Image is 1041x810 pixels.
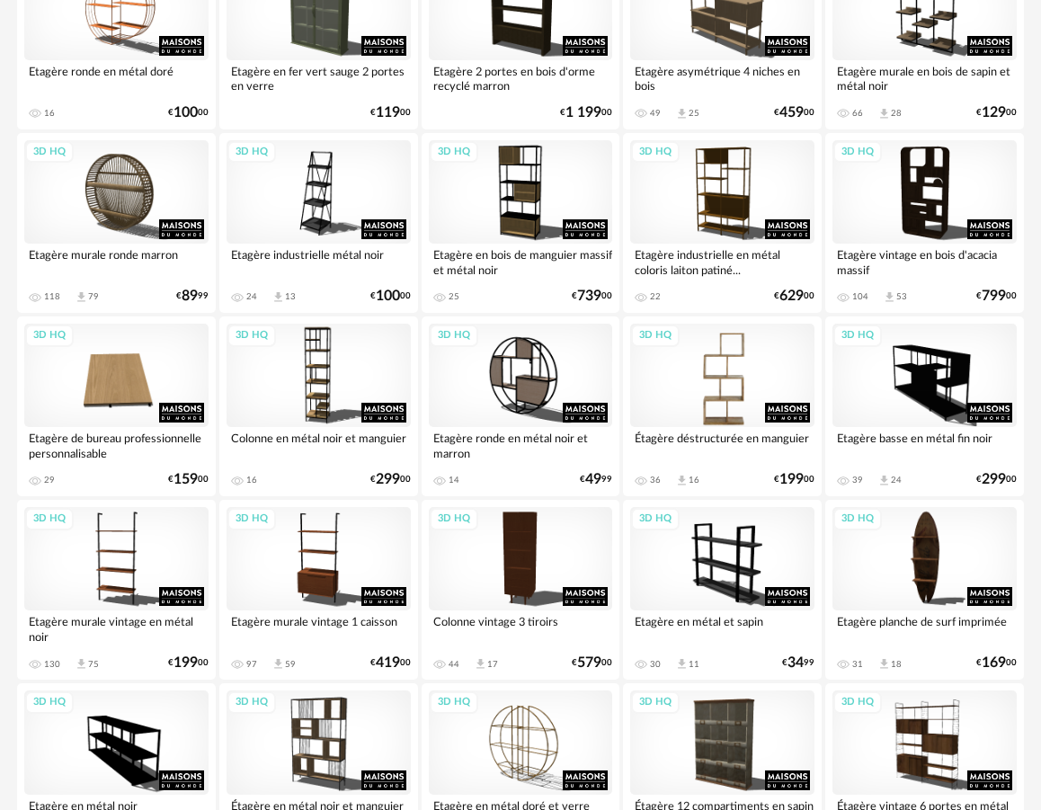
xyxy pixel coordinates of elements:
div: 29 [44,475,55,485]
div: 3D HQ [833,141,882,164]
div: 3D HQ [833,508,882,530]
div: 25 [689,108,699,119]
a: 3D HQ Etagère murale vintage 1 caisson 97 Download icon 59 €41900 [219,500,418,680]
div: Etagère en fer vert sauge 2 portes en verre [227,60,411,96]
div: 3D HQ [631,141,680,164]
div: Etagère murale vintage 1 caisson [227,610,411,646]
span: 34 [787,657,804,669]
div: 11 [689,659,699,670]
div: 53 [896,291,907,302]
span: 119 [376,107,400,119]
span: 419 [376,657,400,669]
div: Etagère vintage en bois d'acacia massif [832,244,1017,280]
div: 36 [650,475,661,485]
div: Etagère murale vintage en métal noir [24,610,209,646]
div: € 00 [976,107,1017,119]
div: € 00 [976,474,1017,485]
div: Etagère basse en métal fin noir [832,427,1017,463]
a: 3D HQ Etagère murale ronde marron 118 Download icon 79 €8999 [17,133,216,313]
div: € 00 [168,657,209,669]
div: 97 [246,659,257,670]
div: € 00 [370,290,411,302]
div: € 00 [572,657,612,669]
span: Download icon [75,290,88,304]
div: 3D HQ [430,508,478,530]
div: Etagère murale en bois de sapin et métal noir [832,60,1017,96]
span: 299 [982,474,1006,485]
span: 169 [982,657,1006,669]
a: 3D HQ Etagère planche de surf imprimée 31 Download icon 18 €16900 [825,500,1024,680]
div: 49 [650,108,661,119]
div: € 00 [370,474,411,485]
span: Download icon [271,290,285,304]
div: 104 [852,291,868,302]
div: 39 [852,475,863,485]
span: Download icon [877,474,891,487]
div: Etagère ronde en métal doré [24,60,209,96]
span: 459 [779,107,804,119]
div: 3D HQ [227,691,276,714]
span: 199 [173,657,198,669]
div: 3D HQ [430,325,478,347]
div: € 00 [168,107,209,119]
div: € 99 [580,474,612,485]
span: 1 199 [565,107,601,119]
span: 100 [376,290,400,302]
div: € 00 [976,657,1017,669]
div: Etagère industrielle en métal coloris laiton patiné... [630,244,814,280]
div: 3D HQ [631,325,680,347]
div: 16 [246,475,257,485]
div: 24 [891,475,902,485]
span: 129 [982,107,1006,119]
div: 66 [852,108,863,119]
div: 28 [891,108,902,119]
span: 199 [779,474,804,485]
span: Download icon [883,290,896,304]
a: 3D HQ Etagère murale vintage en métal noir 130 Download icon 75 €19900 [17,500,216,680]
div: 130 [44,659,60,670]
div: 3D HQ [25,508,74,530]
span: 299 [376,474,400,485]
div: 16 [44,108,55,119]
div: € 99 [782,657,814,669]
a: 3D HQ Etagère ronde en métal noir et marron 14 €4999 [422,316,620,496]
div: € 00 [774,290,814,302]
a: 3D HQ Étagère déstructurée en manguier 36 Download icon 16 €19900 [623,316,822,496]
div: Etagère industrielle métal noir [227,244,411,280]
div: Etagère de bureau professionnelle personnalisable [24,427,209,463]
span: 159 [173,474,198,485]
div: € 00 [976,290,1017,302]
div: € 00 [370,657,411,669]
span: 89 [182,290,198,302]
div: Etagère en bois de manguier massif et métal noir [429,244,613,280]
a: 3D HQ Etagère en métal et sapin 30 Download icon 11 €3499 [623,500,822,680]
div: 3D HQ [631,508,680,530]
div: 16 [689,475,699,485]
div: 59 [285,659,296,670]
div: € 00 [572,290,612,302]
div: 14 [449,475,459,485]
div: 3D HQ [25,691,74,714]
div: € 00 [560,107,612,119]
span: Download icon [75,657,88,671]
div: 3D HQ [430,691,478,714]
span: 799 [982,290,1006,302]
div: € 00 [774,474,814,485]
div: 3D HQ [833,691,882,714]
div: 25 [449,291,459,302]
div: € 00 [774,107,814,119]
span: 100 [173,107,198,119]
span: 49 [585,474,601,485]
div: 75 [88,659,99,670]
div: 79 [88,291,99,302]
div: Colonne vintage 3 tiroirs [429,610,613,646]
div: € 99 [176,290,209,302]
div: 3D HQ [833,325,882,347]
span: Download icon [877,107,891,120]
div: 3D HQ [430,141,478,164]
div: 3D HQ [227,141,276,164]
span: 579 [577,657,601,669]
div: 3D HQ [25,141,74,164]
div: Etagère 2 portes en bois d'orme recyclé marron [429,60,613,96]
div: Etagère ronde en métal noir et marron [429,427,613,463]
